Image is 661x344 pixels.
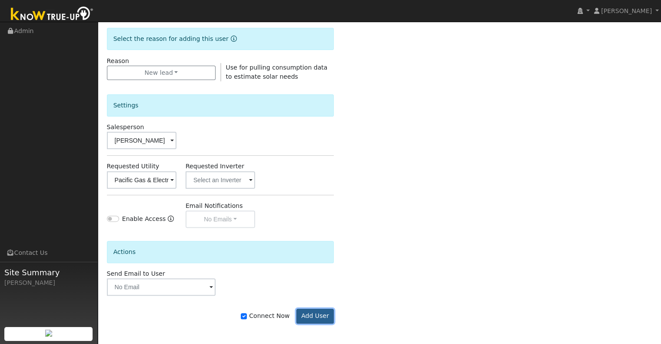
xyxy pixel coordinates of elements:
[107,162,159,171] label: Requested Utility
[168,214,174,228] a: Enable Access
[107,94,334,117] div: Settings
[241,311,289,321] label: Connect Now
[45,330,52,337] img: retrieve
[107,57,129,66] label: Reason
[226,64,328,80] span: Use for pulling consumption data to estimate solar needs
[107,28,334,50] div: Select the reason for adding this user
[186,162,244,171] label: Requested Inverter
[107,66,216,80] button: New lead
[107,132,176,149] input: Select a User
[107,278,216,296] input: No Email
[229,35,237,42] a: Reason for new user
[107,269,165,278] label: Send Email to User
[107,123,144,132] label: Salesperson
[122,214,166,224] label: Enable Access
[4,278,93,287] div: [PERSON_NAME]
[186,201,243,210] label: Email Notifications
[241,313,247,319] input: Connect Now
[107,241,334,263] div: Actions
[601,7,652,14] span: [PERSON_NAME]
[107,171,176,189] input: Select a Utility
[7,5,98,24] img: Know True-Up
[4,267,93,278] span: Site Summary
[296,309,334,324] button: Add User
[186,171,255,189] input: Select an Inverter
